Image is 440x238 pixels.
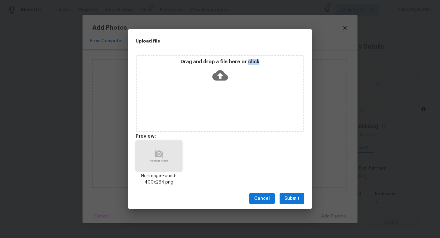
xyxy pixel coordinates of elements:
button: Submit [280,193,304,204]
span: Cancel [254,195,270,203]
button: Cancel [249,193,275,204]
img: H74S5N90oD8mGPVl2z8BBv9wmee20T9EmroWf8c3mBB0Op1Op9PpdDqdTqfT6XQ6nU6n0+l0Or+3B4cEAAAAAIL+v3aGBQAAA... [136,140,182,171]
p: No-Image-Found-400x264.png [136,173,182,186]
p: Drag and drop a file here or click [137,59,303,65]
span: Submit [284,195,299,203]
h2: Upload file [136,38,277,44]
